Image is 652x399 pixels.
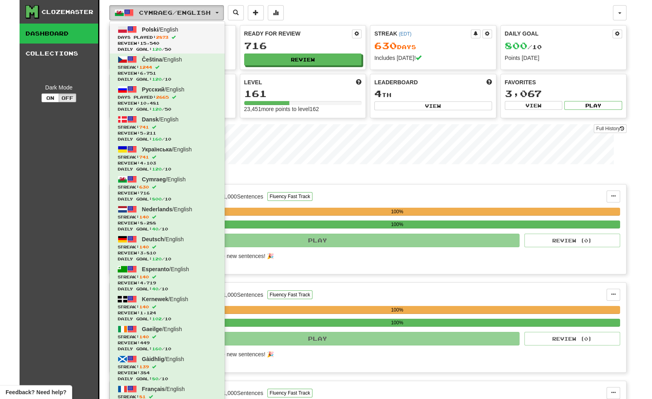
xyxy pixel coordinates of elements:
span: 2665 [156,95,169,99]
span: / English [142,386,185,392]
div: 23,451 more points to level 162 [244,105,362,113]
span: Review: 15,540 [118,40,217,46]
span: Review: 716 [118,190,217,196]
span: Review: 3,810 [118,250,217,256]
div: 716 [244,41,362,51]
span: Level [244,78,262,86]
span: 102 [152,316,162,321]
span: Streak: [118,124,217,130]
span: 160 [152,137,162,141]
span: Open feedback widget [6,388,66,396]
div: Includes [DATE]! [374,54,492,62]
a: Русский/EnglishDays Played:2665 Review:10,481Daily Goal:120/50 [110,83,225,113]
span: 80 [152,376,158,381]
span: Leaderboard [374,78,418,86]
span: 40 [152,286,158,291]
span: Days Played: [118,94,217,100]
span: 140 [139,244,149,249]
span: Streak: [118,334,217,340]
span: Daily Goal: / 10 [118,166,217,172]
div: Max reviews per round set to 0 and no more new sentences! 🎉 [116,350,615,358]
button: More stats [268,5,284,20]
span: / English [142,26,178,33]
button: Add sentence to collection [248,5,264,20]
span: Daily Goal: / 10 [118,376,217,382]
button: Cymraeg/English [109,5,224,20]
a: Nederlands/EnglishStreak:140 Review:8,288Daily Goal:40/10 [110,203,225,233]
button: Play [116,234,520,247]
button: Play [116,332,520,345]
div: 100% [174,208,620,216]
span: Polski [142,26,158,33]
span: Daily Goal: / 10 [118,196,217,202]
a: Full History [594,124,626,133]
span: / English [142,56,182,63]
button: Off [59,93,76,102]
a: Gaeilge/EnglishStreak:140 Review:449Daily Goal:160/10 [110,323,225,353]
span: Streak: [118,244,217,250]
div: Dark Mode [26,83,92,91]
span: / English [142,86,184,93]
span: / English [142,266,189,272]
span: 1244 [139,65,152,69]
span: Review: 4,719 [118,280,217,286]
span: Days Played: [118,34,217,40]
span: Gaeilge [142,326,162,332]
div: Day s [374,41,492,51]
span: Cymraeg [142,176,166,183]
button: On [41,93,59,102]
div: 100% [174,306,620,314]
button: Review (0) [524,234,620,247]
a: Cymraeg/EnglishStreak:630 Review:716Daily Goal:800/10 [110,173,225,203]
span: / English [142,296,188,302]
div: Daily Goal [505,30,613,38]
span: Українська [142,146,172,153]
span: Daily Goal: / 10 [118,76,217,82]
div: 161 [244,89,362,99]
span: Français [142,386,165,392]
button: Fluency Fast Track [267,389,312,397]
span: / English [142,236,184,242]
span: 140 [139,214,149,219]
span: / English [142,356,184,362]
span: Streak: [118,304,217,310]
a: Polski/EnglishDays Played:2873 Review:15,540Daily Goal:120/50 [110,24,225,54]
span: 630 [139,185,149,189]
span: Deutsch [142,236,164,242]
span: 140 [139,274,149,279]
span: Streak: [118,184,217,190]
a: Українська/EnglishStreak:741 Review:4,103Daily Goal:120/10 [110,143,225,173]
span: Streak: [118,274,217,280]
span: / 10 [505,44,542,50]
a: Dansk/EnglishStreak:741 Review:5,211Daily Goal:160/10 [110,113,225,143]
div: 100% [174,319,620,327]
span: This week in points, UTC [486,78,492,86]
a: Deutsch/EnglishStreak:140 Review:3,810Daily Goal:120/10 [110,233,225,263]
span: Nederlands [142,206,172,212]
div: 3,067 [505,89,622,99]
span: Daily Goal: / 10 [118,226,217,232]
span: 741 [139,125,149,129]
span: 120 [152,77,162,81]
span: Review: 4,103 [118,160,217,166]
button: Fluency Fast Track [267,290,312,299]
span: 4 [374,88,382,99]
div: Clozemaster [41,8,93,16]
span: Streak: [118,214,217,220]
a: Čeština/EnglishStreak:1244 Review:6,751Daily Goal:120/10 [110,54,225,83]
span: Daily Goal: / 10 [118,136,217,142]
span: / English [142,326,182,332]
span: 800 [505,40,528,51]
span: 139 [139,364,149,369]
span: Dansk [142,116,159,123]
span: / English [142,146,192,153]
span: Review: 8,288 [118,220,217,226]
span: Streak: [118,64,217,70]
span: Review: 384 [118,370,217,376]
span: Daily Goal: / 10 [118,346,217,352]
a: Dashboard [20,24,98,44]
div: 1,000 Sentences [223,193,263,200]
div: Favorites [505,78,622,86]
span: Kernewek [142,296,168,302]
a: (EDT) [399,31,411,37]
